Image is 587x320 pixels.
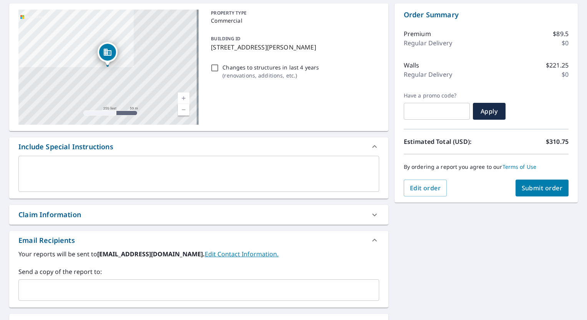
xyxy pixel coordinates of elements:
[98,42,118,66] div: Dropped pin, building 1, Commercial property, 1467 Lamberton Rd Trenton, NJ 08611
[553,29,569,38] p: $89.5
[404,163,569,170] p: By ordering a report you agree to our
[546,61,569,70] p: $221.25
[562,70,569,79] p: $0
[502,163,537,170] a: Terms of Use
[205,250,279,258] a: EditContactInfo
[410,184,441,192] span: Edit order
[404,61,420,70] p: Walls
[9,205,388,224] div: Claim Information
[522,184,563,192] span: Submit order
[211,35,240,42] p: BUILDING ID
[18,209,81,220] div: Claim Information
[222,71,319,79] p: ( renovations, additions, etc. )
[404,92,470,99] label: Have a promo code?
[178,92,189,104] a: Current Level 17, Zoom In
[516,180,569,196] button: Submit order
[178,104,189,115] a: Current Level 17, Zoom Out
[18,235,75,246] div: Email Recipients
[404,180,447,196] button: Edit order
[18,267,379,276] label: Send a copy of the report to:
[404,38,452,48] p: Regular Delivery
[404,137,486,146] p: Estimated Total (USD):
[404,10,569,20] p: Order Summary
[9,137,388,156] div: Include Special Instructions
[473,103,506,120] button: Apply
[404,70,452,79] p: Regular Delivery
[404,29,431,38] p: Premium
[211,10,376,16] p: PROPERTY TYPE
[211,43,376,52] p: [STREET_ADDRESS][PERSON_NAME]
[479,107,499,115] span: Apply
[97,250,205,258] b: [EMAIL_ADDRESS][DOMAIN_NAME].
[222,63,319,71] p: Changes to structures in last 4 years
[546,137,569,146] p: $310.75
[9,231,388,249] div: Email Recipients
[18,249,379,259] label: Your reports will be sent to
[211,16,376,25] p: Commercial
[562,38,569,48] p: $0
[18,142,113,152] div: Include Special Instructions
